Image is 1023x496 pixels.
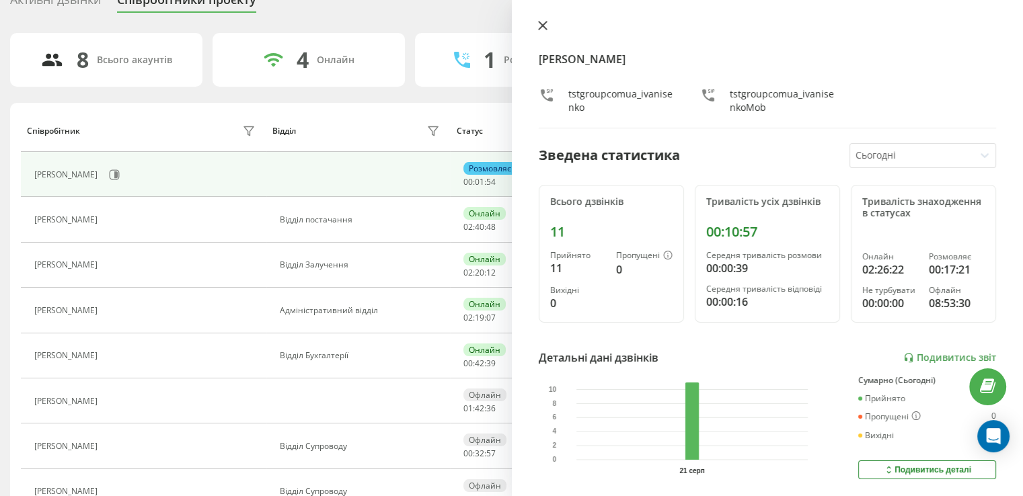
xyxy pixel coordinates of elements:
div: 8 [77,47,89,73]
a: Подивитись звіт [903,352,996,364]
span: 57 [486,448,496,459]
span: 40 [475,221,484,233]
div: Відділ Залучення [280,260,443,270]
span: 42 [475,403,484,414]
div: Співробітник [27,126,80,136]
div: Пропущені [616,251,673,261]
div: [PERSON_NAME] [34,397,101,406]
div: 1 [484,47,496,73]
span: 01 [475,176,484,188]
div: Онлайн [463,207,506,220]
div: Подивитись деталі [883,464,971,475]
div: Відділ Супроводу [280,442,443,451]
span: 02 [463,221,473,233]
span: 19 [475,312,484,323]
span: 00 [463,358,473,369]
text: 10 [549,386,557,393]
div: Онлайн [463,298,506,311]
div: : : [463,449,496,458]
div: Розмовляє [929,252,985,261]
text: 21 серп [679,467,704,474]
div: : : [463,268,496,278]
div: Open Intercom Messenger [977,420,1010,452]
div: Офлайн [463,388,506,401]
div: 11 [550,224,673,240]
div: 00:17:21 [929,261,985,278]
div: [PERSON_NAME] [34,351,101,360]
div: Онлайн [463,343,506,356]
div: : : [463,222,496,232]
span: 42 [475,358,484,369]
div: 02:26:22 [862,261,918,278]
span: 02 [463,312,473,323]
div: [PERSON_NAME] [34,442,101,451]
div: : : [463,359,496,368]
div: [PERSON_NAME] [34,170,101,179]
div: Тривалість усіх дзвінків [706,196,829,208]
div: 08:53:30 [929,295,985,311]
div: Всього дзвінків [550,196,673,208]
div: Прийнято [550,251,605,260]
div: 00:00:00 [862,295,918,311]
div: Відділ [272,126,296,136]
div: Детальні дані дзвінків [539,349,658,366]
div: Не турбувати [862,286,918,295]
div: [PERSON_NAME] [34,260,101,270]
span: 00 [463,448,473,459]
div: 11 [550,260,605,276]
div: Статус [457,126,483,136]
text: 4 [552,428,556,436]
div: Офлайн [463,433,506,446]
div: Прийнято [858,394,905,403]
div: Онлайн [463,253,506,265]
div: : : [463,404,496,413]
button: Подивитись деталі [858,460,996,479]
div: Всього акаунтів [97,54,172,66]
div: Вихідні [550,286,605,295]
div: Розмовляють [504,54,569,66]
div: 0 [616,261,673,278]
span: 12 [486,267,496,278]
div: tstgroupcomua_ivanisenko [568,87,673,114]
div: Офлайн [929,286,985,295]
text: 8 [552,400,556,407]
div: 0 [991,411,996,422]
span: 54 [486,176,496,188]
span: 36 [486,403,496,414]
div: Сумарно (Сьогодні) [858,376,996,385]
div: Середня тривалість розмови [706,251,829,260]
div: Відділ Бухгалтерії [280,351,443,360]
span: 32 [475,448,484,459]
div: Онлайн [317,54,354,66]
div: Відділ Супроводу [280,487,443,496]
div: 0 [550,295,605,311]
div: Вихідні [858,431,894,440]
span: 07 [486,312,496,323]
div: Середня тривалість відповіді [706,284,829,294]
div: [PERSON_NAME] [34,487,101,496]
div: Розмовляє [463,162,517,175]
div: Відділ постачання [280,215,443,224]
text: 0 [552,456,556,464]
text: 2 [552,442,556,450]
div: Зведена статистика [539,145,680,165]
text: 6 [552,414,556,421]
span: 20 [475,267,484,278]
span: 02 [463,267,473,278]
div: 00:00:39 [706,260,829,276]
div: 4 [297,47,309,73]
span: 00 [463,176,473,188]
div: Тривалість знаходження в статусах [862,196,985,219]
div: : : [463,313,496,323]
h4: [PERSON_NAME] [539,51,997,67]
div: tstgroupcomua_ivanisenkoMob [730,87,835,114]
div: 00:10:57 [706,224,829,240]
div: Офлайн [463,479,506,492]
span: 01 [463,403,473,414]
span: 39 [486,358,496,369]
div: 00:00:16 [706,294,829,310]
div: Адміністративний відділ [280,306,443,315]
div: Онлайн [862,252,918,261]
span: 48 [486,221,496,233]
div: [PERSON_NAME] [34,215,101,224]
